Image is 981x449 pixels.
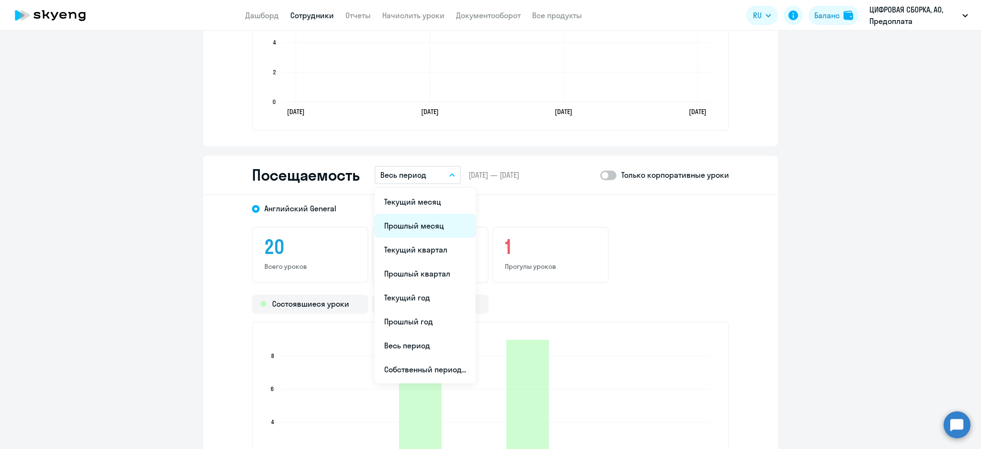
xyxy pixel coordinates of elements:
[421,107,439,116] text: [DATE]
[869,4,958,27] p: ЦИФРОВАЯ СБОРКА, АО, Предоплата
[287,107,305,116] text: [DATE]
[375,188,476,383] ul: RU
[555,107,572,116] text: [DATE]
[456,11,521,20] a: Документооборот
[809,6,859,25] button: Балансbalance
[505,235,596,258] h3: 1
[468,170,519,180] span: [DATE] — [DATE]
[345,11,371,20] a: Отчеты
[273,69,276,76] text: 2
[271,352,274,359] text: 8
[252,165,359,184] h2: Посещаемость
[264,262,356,271] p: Всего уроков
[505,262,596,271] p: Прогулы уроков
[290,11,334,20] a: Сотрудники
[865,4,973,27] button: ЦИФРОВАЯ СБОРКА, АО, Предоплата
[375,166,461,184] button: Весь период
[271,385,274,392] text: 6
[252,295,368,314] div: Состоявшиеся уроки
[689,107,707,116] text: [DATE]
[532,11,582,20] a: Все продукты
[264,203,336,214] span: Английский General
[380,169,426,181] p: Весь период
[844,11,853,20] img: balance
[273,98,276,105] text: 0
[271,418,274,426] text: 4
[273,39,276,46] text: 4
[382,11,445,20] a: Начислить уроки
[746,6,778,25] button: RU
[264,235,356,258] h3: 20
[753,10,762,21] span: RU
[372,295,489,314] div: Прогулы
[621,169,729,181] p: Только корпоративные уроки
[245,11,279,20] a: Дашборд
[814,10,840,21] div: Баланс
